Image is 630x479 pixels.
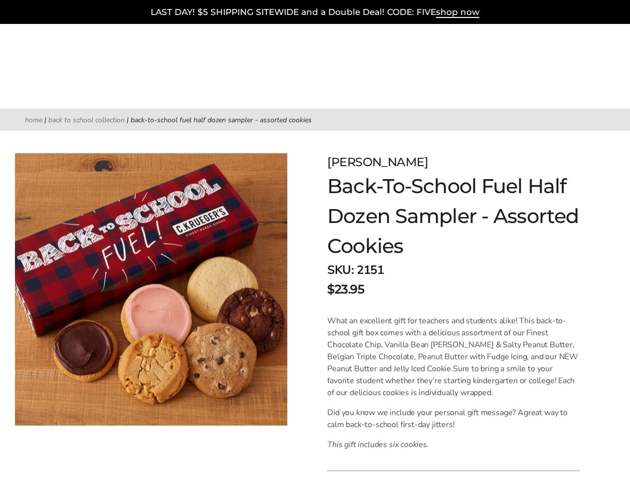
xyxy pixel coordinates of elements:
span: | [127,115,129,125]
span: shop now [436,7,479,18]
span: great way to calm back-to-school first-day jitters! [327,407,568,430]
span: Back-To-School Fuel Half Dozen Sampler - Assorted Cookies [131,115,312,125]
p: Did you know we include your personal gift message? A [327,407,580,431]
em: This gift includes six cookies. [327,439,429,450]
h1: Back-To-School Fuel Half Dozen Sampler - Assorted Cookies [327,171,580,261]
a: LAST DAY! $5 SHIPPING SITEWIDE and a Double Deal! CODE: FIVEshop now [151,7,479,18]
p: What an excellent gift for teachers and students alike! This back-to-school gift box comes with a... [327,315,580,399]
a: Back To School Collection [48,115,125,125]
a: Home [25,115,42,125]
strong: SKU: [327,262,354,278]
div: [PERSON_NAME] [327,153,580,171]
span: Sure to bring a smile to your favorite student whether they’re starting kindergarten or college! ... [327,363,575,398]
span: $23.95 [327,280,364,298]
nav: breadcrumbs [25,114,605,126]
img: Back-To-School Fuel Half Dozen Sampler - Assorted Cookies [15,153,287,426]
span: | [44,115,46,125]
span: 2151 [357,262,384,278]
